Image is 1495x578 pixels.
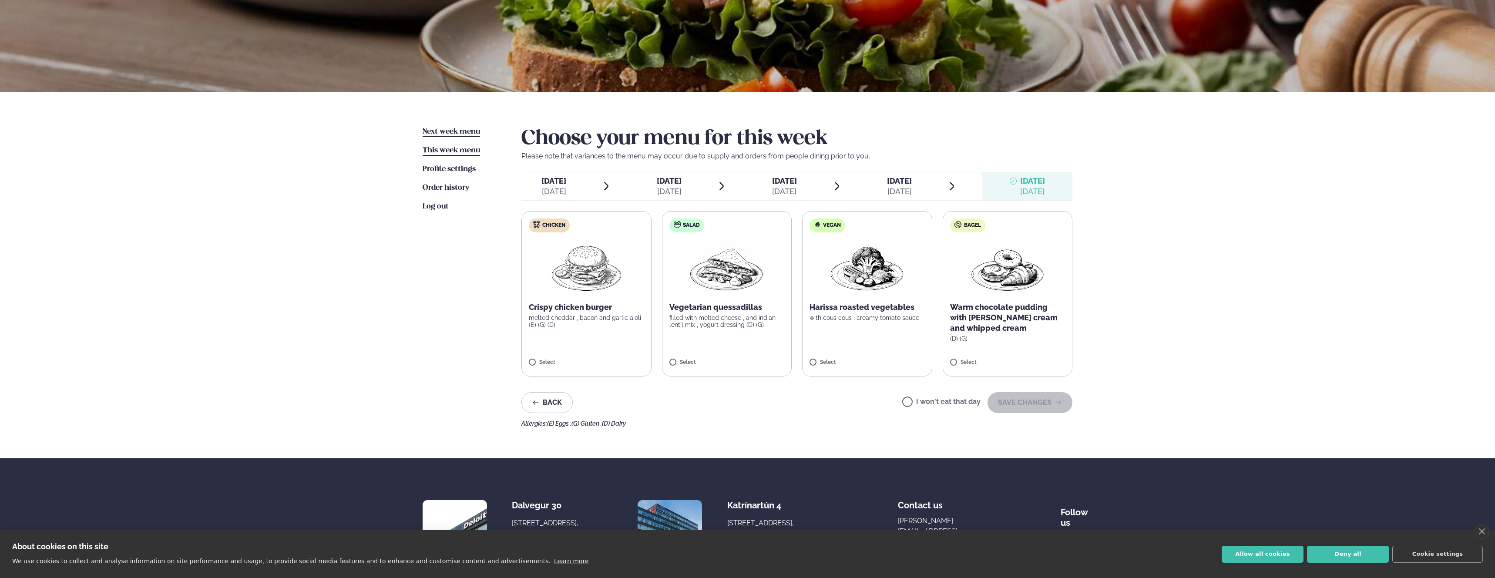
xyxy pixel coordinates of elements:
p: Warm chocolate pudding with [PERSON_NAME] cream and whipped cream [950,302,1065,333]
img: Hamburger.png [548,239,625,295]
div: Katrínartún 4 [727,500,796,511]
span: Bagel [964,222,981,229]
span: Salad [683,222,700,229]
img: Vegan.png [829,239,905,295]
a: [PERSON_NAME][EMAIL_ADDRESS][DOMAIN_NAME] [898,516,959,547]
div: [DATE] [1020,186,1045,197]
button: Back [521,392,573,413]
span: (E) Eggs , [547,420,571,427]
div: Allergies: [521,420,1072,427]
h2: Choose your menu for this week [521,127,1072,151]
span: [DATE] [1020,176,1045,185]
span: [DATE] [541,176,566,185]
span: (D) Dairy [602,420,626,427]
div: [DATE] [657,186,682,197]
span: Chicken [542,222,565,229]
div: Follow us [1061,500,1088,528]
button: Deny all [1307,546,1389,563]
span: [DATE] [772,176,797,186]
p: Vegetarian quessadillas [669,302,785,313]
p: We use cookies to collect and analyse information on site performance and usage, to provide socia... [12,558,551,565]
img: Vegan.svg [814,221,821,228]
span: Contact us [898,493,943,511]
p: Crispy chicken burger [529,302,644,313]
span: Profile settings [423,165,476,173]
a: Next week menu [423,127,480,137]
span: Order history [423,184,469,192]
span: Vegan [823,222,841,229]
span: This week menu [423,147,480,154]
span: [DATE] [887,176,912,185]
a: Profile settings [423,164,476,175]
img: salad.svg [674,221,681,228]
p: Please note that variances to the menu may occur due to supply and orders from people dining prio... [521,151,1072,161]
div: Dalvegur 30 [512,500,581,511]
a: Learn more [554,558,589,565]
div: [STREET_ADDRESS], [GEOGRAPHIC_DATA] [512,518,581,539]
p: melted cheddar , bacon and garlic aioli (E) (G) (D) [529,314,644,328]
img: image alt [423,500,487,565]
span: (G) Gluten , [571,420,602,427]
img: Quesadilla.png [689,239,765,295]
div: [DATE] [541,186,566,197]
div: [DATE] [772,186,797,197]
p: filled with melted cheese , and indian lentil mix , yogurt dressing (D) (G) [669,314,785,328]
div: [STREET_ADDRESS], [GEOGRAPHIC_DATA] [727,518,796,539]
span: [DATE] [657,176,682,185]
strong: About cookies on this site [12,542,108,551]
button: Cookie settings [1392,546,1483,563]
span: Next week menu [423,128,480,135]
div: [DATE] [887,186,912,197]
a: This week menu [423,145,480,156]
a: Order history [423,183,469,193]
a: Log out [423,202,449,212]
p: with cous cous , creamy tomato sauce [810,314,925,321]
span: Log out [423,203,449,210]
button: SAVE CHANGES [988,392,1072,413]
img: bagle-new-16px.svg [954,221,962,228]
button: Allow all cookies [1222,546,1304,563]
img: Croissant.png [969,239,1046,295]
a: close [1475,524,1489,539]
img: chicken.svg [533,221,540,228]
p: (D) (G) [950,335,1065,342]
img: image alt [638,500,702,565]
p: Harissa roasted vegetables [810,302,925,313]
